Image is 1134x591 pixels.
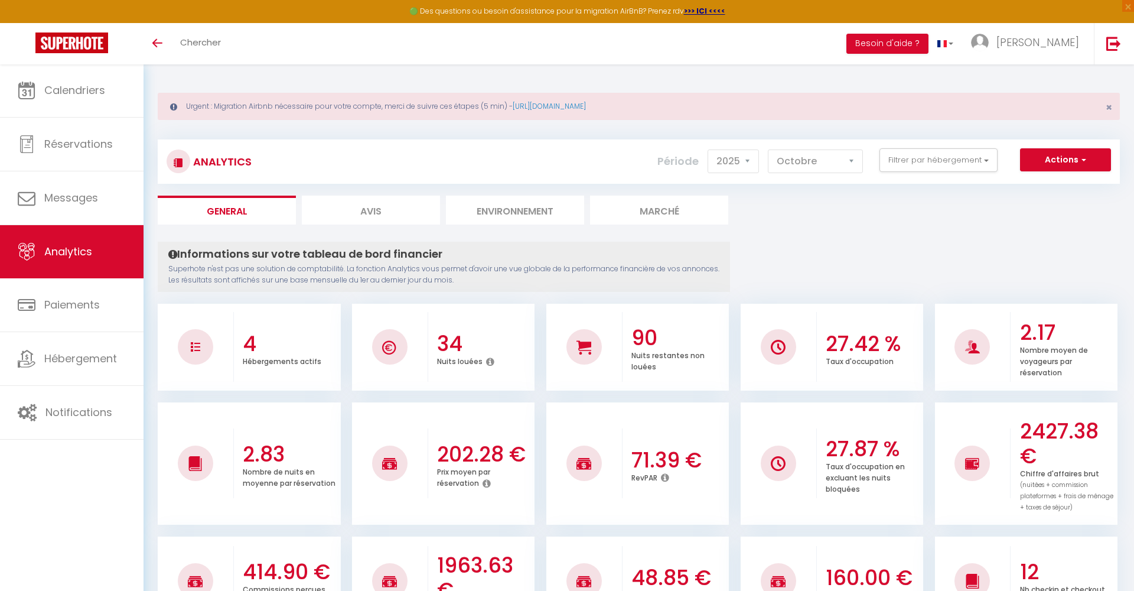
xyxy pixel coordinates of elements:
h3: 48.85 € [631,566,726,590]
h3: 2.17 [1020,320,1115,345]
span: Analytics [44,244,92,259]
h3: 414.90 € [243,560,337,584]
h3: 27.42 % [826,332,920,356]
img: Super Booking [35,33,108,53]
a: Chercher [171,23,230,64]
h3: 2427.38 € [1020,419,1115,469]
p: RevPAR [631,470,657,483]
h3: 2.83 [243,442,337,467]
p: Taux d'occupation en excluant les nuits bloquées [826,459,905,494]
a: >>> ICI <<<< [684,6,725,16]
img: ... [971,34,989,51]
a: ... [PERSON_NAME] [962,23,1094,64]
p: Hébergements actifs [243,354,321,366]
p: Nombre moyen de voyageurs par réservation [1020,343,1088,378]
button: Close [1106,102,1112,113]
h3: 202.28 € [437,442,532,467]
h3: 90 [631,326,726,350]
h3: Analytics [190,148,252,175]
h3: 12 [1020,560,1115,584]
span: Calendriers [44,83,105,98]
p: Superhote n'est pas une solution de comptabilité. La fonction Analytics vous permet d'avoir une v... [168,264,719,286]
span: Paiements [44,297,100,312]
span: (nuitées + commission plateformes + frais de ménage + taxes de séjour) [1020,480,1113,512]
li: Environnement [446,196,584,225]
button: Filtrer par hébergement [879,148,998,172]
span: Notifications [45,405,112,420]
button: Actions [1020,148,1111,172]
h3: 71.39 € [631,448,726,473]
img: logout [1106,36,1121,51]
img: NO IMAGE [771,456,786,471]
p: Taux d'occupation [826,354,894,366]
label: Période [657,148,699,174]
li: Avis [302,196,440,225]
button: Besoin d'aide ? [846,34,928,54]
span: Hébergement [44,351,117,366]
p: Chiffre d'affaires brut [1020,466,1113,512]
div: Urgent : Migration Airbnb nécessaire pour votre compte, merci de suivre ces étapes (5 min) - [158,93,1120,120]
p: Nombre de nuits en moyenne par réservation [243,465,335,488]
span: Réservations [44,137,113,151]
a: [URL][DOMAIN_NAME] [513,101,586,111]
img: NO IMAGE [191,342,200,352]
h3: 27.87 % [826,437,920,462]
span: Messages [44,190,98,205]
li: General [158,196,296,225]
span: Chercher [180,36,221,48]
span: [PERSON_NAME] [996,35,1079,50]
h3: 4 [243,332,337,356]
h3: 160.00 € [826,566,920,590]
p: Nuits louées [437,354,483,366]
li: Marché [590,196,728,225]
p: Prix moyen par réservation [437,465,490,488]
span: × [1106,100,1112,115]
p: Nuits restantes non louées [631,348,705,372]
h3: 34 [437,332,532,356]
h4: Informations sur votre tableau de bord financier [168,248,719,261]
img: NO IMAGE [965,456,980,470]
